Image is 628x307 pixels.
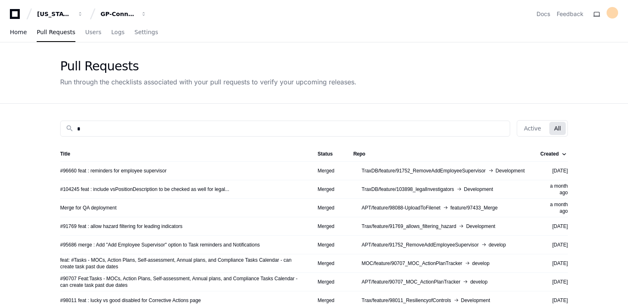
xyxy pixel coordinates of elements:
[318,186,340,193] div: Merged
[60,205,117,211] a: Merge for QA deployment
[540,151,559,157] div: Created
[60,151,70,157] div: Title
[362,242,479,248] span: APT/feature/91752_RemoveAddEmployeeSupervisor
[134,30,158,35] span: Settings
[537,10,550,18] a: Docs
[60,275,305,288] a: #90707 Feat:Tasks - MOCs, Action Plans, Self-assessment, Annual plans, and Compliance Tasks Calen...
[540,167,568,174] div: [DATE]
[496,167,525,174] span: Development
[489,242,506,248] span: develop
[37,10,73,18] div: [US_STATE] Pacific
[540,279,568,285] div: [DATE]
[60,151,305,157] div: Title
[101,10,136,18] div: GP-Connection Central
[60,297,201,304] a: #98011 feat : lucky vs good disabled for Corrective Actions page
[540,223,568,230] div: [DATE]
[540,151,566,157] div: Created
[549,122,566,135] button: All
[85,30,101,35] span: Users
[60,167,166,174] a: #96660 feat : reminders for employee supervisor
[318,151,333,157] div: Status
[362,223,457,230] span: Trax/feature/91769_allows_filtering_hazard
[318,167,340,174] div: Merged
[85,23,101,42] a: Users
[60,77,356,87] div: Run through the checklists associated with your pull requests to verify your upcoming releases.
[111,30,124,35] span: Logs
[470,279,487,285] span: develop
[97,7,150,21] button: GP-Connection Central
[37,30,75,35] span: Pull Requests
[519,122,546,135] button: Active
[60,242,260,248] a: #95686 merge : Add "Add Employee Supervisor" option to Task reminders and Notifications
[37,23,75,42] a: Pull Requests
[34,7,87,21] button: [US_STATE] Pacific
[10,23,27,42] a: Home
[472,260,490,267] span: develop
[362,186,454,193] span: TraxDB/feature/103898_legalInvestigators
[557,10,583,18] button: Feedback
[60,186,229,193] a: #104245 feat : include vsPositionDescription to be checked as well for legal...
[540,242,568,248] div: [DATE]
[134,23,158,42] a: Settings
[60,257,305,270] a: feat: #Tasks - MOCs, Action Plans, Self-assessment, Annual plans, and Compliance Tasks Calendar -...
[540,201,568,214] div: a month ago
[60,59,356,74] div: Pull Requests
[318,297,340,304] div: Merged
[111,23,124,42] a: Logs
[540,297,568,304] div: [DATE]
[540,183,568,196] div: a month ago
[318,242,340,248] div: Merged
[461,297,490,304] span: Development
[362,279,461,285] span: APT/feature/90707_MOC_ActionPlanTracker
[10,30,27,35] span: Home
[318,279,340,285] div: Merged
[318,151,340,157] div: Status
[464,186,493,193] span: Development
[347,147,534,161] th: Repo
[318,260,340,267] div: Merged
[66,124,74,133] mat-icon: search
[450,205,498,211] span: feature/97433_Merge
[362,297,451,304] span: Trax/feature/98011_ResiliencyofControls
[466,223,495,230] span: Development
[318,205,340,211] div: Merged
[362,260,462,267] span: MOC/feature/90707_MOC_ActionPlanTracker
[362,205,441,211] span: APT/feature/98088-UploadToFilenet
[362,167,486,174] span: TraxDB/feature/91752_RemoveAddEmployeeSupervisor
[540,260,568,267] div: [DATE]
[60,223,183,230] a: #91769 feat : allow hazard filtering for leading indicators
[318,223,340,230] div: Merged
